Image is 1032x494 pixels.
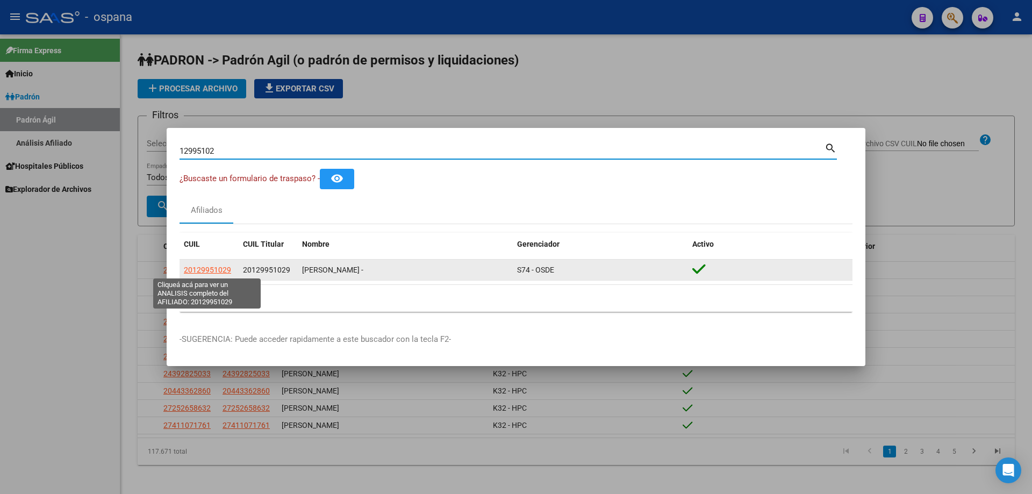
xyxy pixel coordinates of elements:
div: [PERSON_NAME] - [302,264,508,276]
span: 20129951029 [243,266,290,274]
span: CUIL [184,240,200,248]
mat-icon: search [825,141,837,154]
datatable-header-cell: CUIL [180,233,239,256]
span: S74 - OSDE [517,266,554,274]
p: -SUGERENCIA: Puede acceder rapidamente a este buscador con la tecla F2- [180,333,852,346]
div: Afiliados [191,204,223,217]
datatable-header-cell: CUIL Titular [239,233,298,256]
datatable-header-cell: Activo [688,233,852,256]
div: 1 total [180,285,852,312]
span: ¿Buscaste un formulario de traspaso? - [180,174,320,183]
span: Gerenciador [517,240,560,248]
mat-icon: remove_red_eye [331,172,343,185]
span: Activo [692,240,714,248]
div: Open Intercom Messenger [995,457,1021,483]
span: 20129951029 [184,266,231,274]
datatable-header-cell: Nombre [298,233,513,256]
span: CUIL Titular [243,240,284,248]
datatable-header-cell: Gerenciador [513,233,688,256]
span: Nombre [302,240,329,248]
